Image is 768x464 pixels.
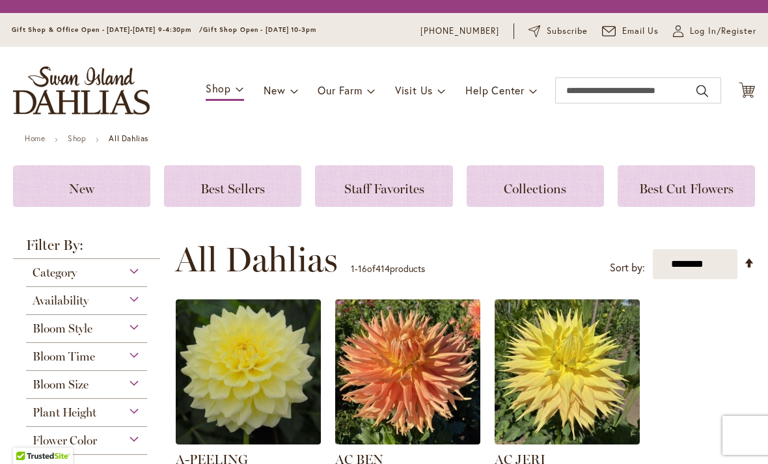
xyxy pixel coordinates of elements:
[33,433,97,448] span: Flower Color
[467,165,604,207] a: Collections
[495,435,640,447] a: AC Jeri
[264,83,285,97] span: New
[395,83,433,97] span: Visit Us
[315,165,452,207] a: Staff Favorites
[68,133,86,143] a: Shop
[420,25,499,38] a: [PHONE_NUMBER]
[203,25,316,34] span: Gift Shop Open - [DATE] 10-3pm
[318,83,362,97] span: Our Farm
[335,435,480,447] a: AC BEN
[33,349,95,364] span: Bloom Time
[33,266,77,280] span: Category
[109,133,148,143] strong: All Dahlias
[13,165,150,207] a: New
[176,435,321,447] a: A-Peeling
[33,293,89,308] span: Availability
[528,25,588,38] a: Subscribe
[33,405,96,420] span: Plant Height
[351,262,355,275] span: 1
[618,165,755,207] a: Best Cut Flowers
[200,181,265,197] span: Best Sellers
[206,81,231,95] span: Shop
[602,25,659,38] a: Email Us
[495,299,640,444] img: AC Jeri
[164,165,301,207] a: Best Sellers
[690,25,756,38] span: Log In/Register
[69,181,94,197] span: New
[33,377,89,392] span: Bloom Size
[358,262,367,275] span: 16
[696,81,708,102] button: Search
[175,240,338,279] span: All Dahlias
[547,25,588,38] span: Subscribe
[639,181,734,197] span: Best Cut Flowers
[622,25,659,38] span: Email Us
[176,299,321,444] img: A-Peeling
[12,25,203,34] span: Gift Shop & Office Open - [DATE]-[DATE] 9-4:30pm /
[376,262,390,275] span: 414
[351,258,425,279] p: - of products
[610,256,645,280] label: Sort by:
[335,299,480,444] img: AC BEN
[465,83,525,97] span: Help Center
[344,181,424,197] span: Staff Favorites
[33,321,92,336] span: Bloom Style
[13,238,160,259] strong: Filter By:
[673,25,756,38] a: Log In/Register
[504,181,566,197] span: Collections
[13,66,150,115] a: store logo
[25,133,45,143] a: Home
